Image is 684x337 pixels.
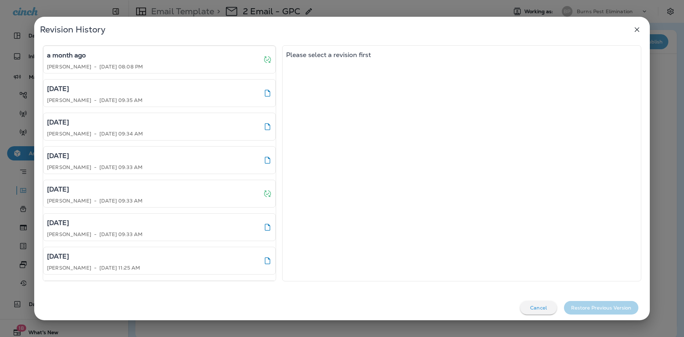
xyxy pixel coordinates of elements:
[47,231,91,237] p: [PERSON_NAME]
[94,164,97,170] p: -
[47,64,91,70] p: [PERSON_NAME]
[99,231,142,237] p: [DATE] 09:33 AM
[40,24,105,35] span: Revision History
[99,64,143,70] p: [DATE] 08:08 PM
[99,164,142,170] p: [DATE] 09:33 AM
[47,117,69,128] h5: [DATE]
[94,64,97,70] p: -
[286,49,371,61] h5: Please select a revision first
[99,198,142,204] p: [DATE] 09:33 AM
[94,198,97,204] p: -
[94,131,97,137] p: -
[47,251,69,262] h5: [DATE]
[47,217,69,229] h5: [DATE]
[99,97,142,103] p: [DATE] 09:35 AM
[99,265,140,271] p: [DATE] 11:25 AM
[520,301,557,315] button: Cancel
[47,198,91,204] p: [PERSON_NAME]
[530,305,547,311] p: Cancel
[47,83,69,95] h5: [DATE]
[47,265,91,271] p: [PERSON_NAME]
[94,231,97,237] p: -
[47,131,91,137] p: [PERSON_NAME]
[47,50,86,61] h5: a month ago
[47,164,91,170] p: [PERSON_NAME]
[47,150,69,162] h5: [DATE]
[99,131,143,137] p: [DATE] 09:34 AM
[94,265,97,271] p: -
[47,97,91,103] p: [PERSON_NAME]
[94,97,97,103] p: -
[47,184,69,195] h5: [DATE]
